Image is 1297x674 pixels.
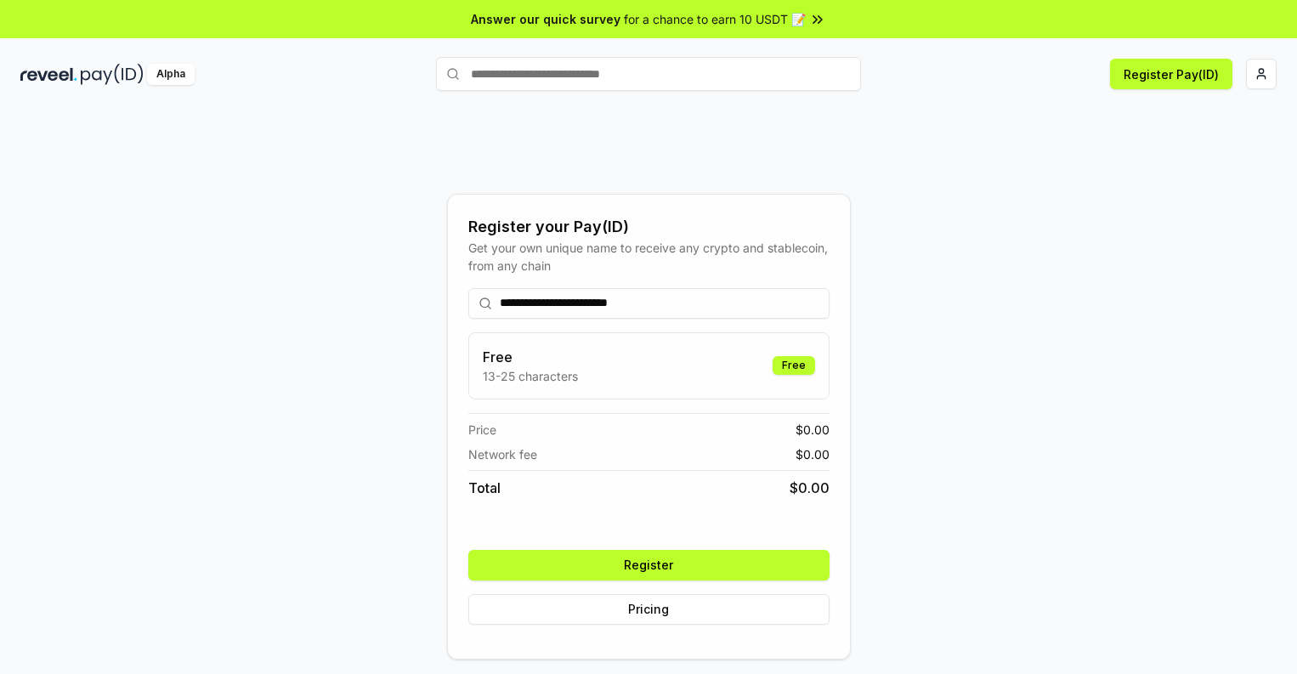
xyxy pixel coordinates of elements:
[796,421,830,439] span: $ 0.00
[468,445,537,463] span: Network fee
[773,356,815,375] div: Free
[20,64,77,85] img: reveel_dark
[624,10,806,28] span: for a chance to earn 10 USDT 📝
[468,421,496,439] span: Price
[468,215,830,239] div: Register your Pay(ID)
[468,594,830,625] button: Pricing
[796,445,830,463] span: $ 0.00
[468,550,830,581] button: Register
[147,64,195,85] div: Alpha
[483,347,578,367] h3: Free
[471,10,620,28] span: Answer our quick survey
[790,478,830,498] span: $ 0.00
[81,64,144,85] img: pay_id
[1110,59,1232,89] button: Register Pay(ID)
[483,367,578,385] p: 13-25 characters
[468,478,501,498] span: Total
[468,239,830,275] div: Get your own unique name to receive any crypto and stablecoin, from any chain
